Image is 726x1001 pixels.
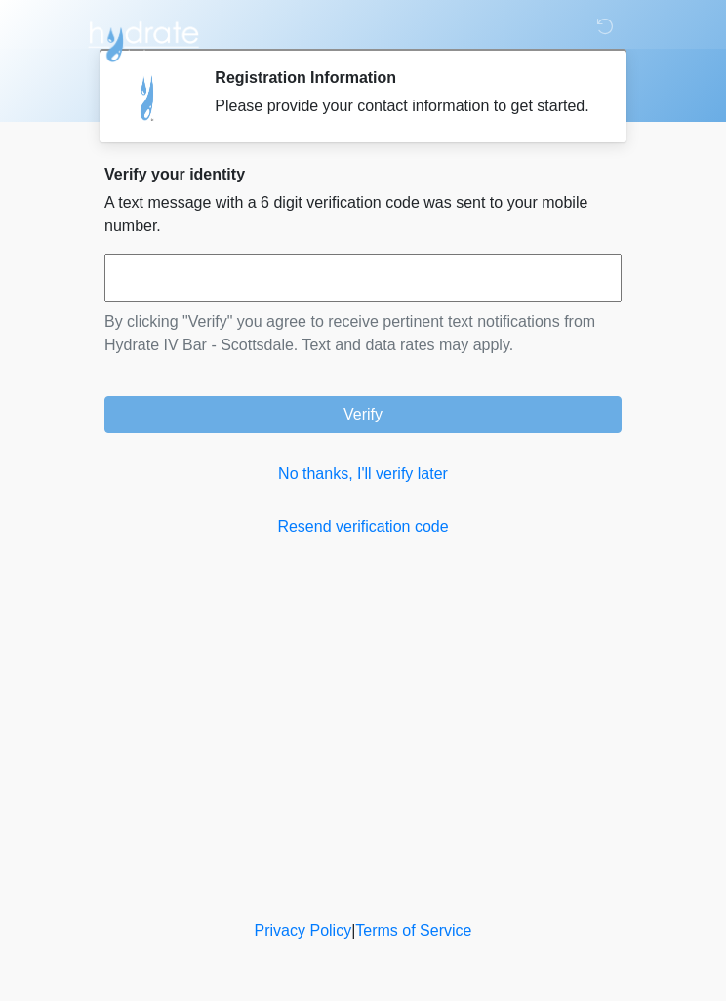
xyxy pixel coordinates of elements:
a: | [351,922,355,939]
div: Please provide your contact information to get started. [215,95,592,118]
a: Privacy Policy [255,922,352,939]
p: By clicking "Verify" you agree to receive pertinent text notifications from Hydrate IV Bar - Scot... [104,310,622,357]
p: A text message with a 6 digit verification code was sent to your mobile number. [104,191,622,238]
img: Hydrate IV Bar - Scottsdale Logo [85,15,202,63]
a: Terms of Service [355,922,471,939]
h2: Verify your identity [104,165,622,183]
a: Resend verification code [104,515,622,539]
a: No thanks, I'll verify later [104,462,622,486]
button: Verify [104,396,622,433]
img: Agent Avatar [119,68,178,127]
